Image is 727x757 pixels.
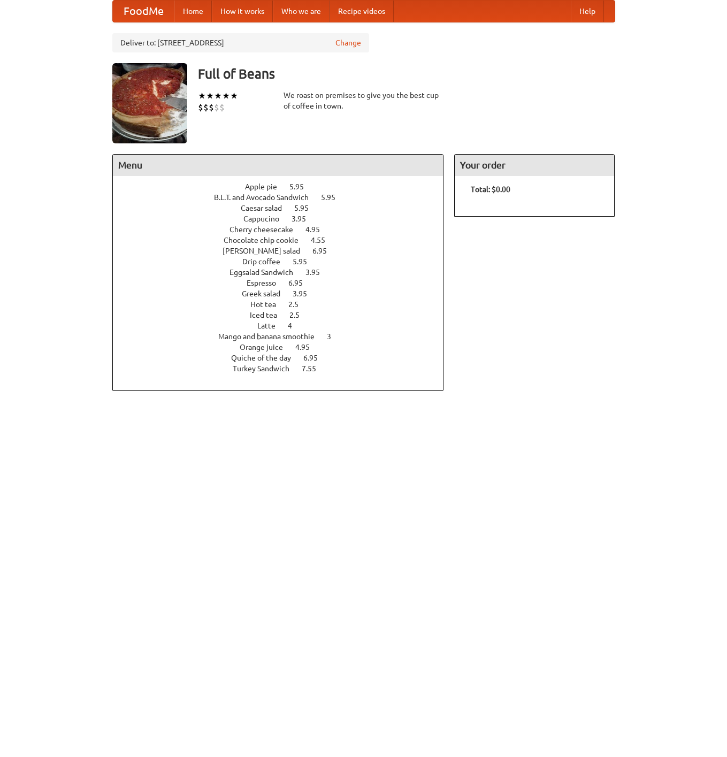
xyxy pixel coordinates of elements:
a: How it works [212,1,273,22]
li: $ [203,102,209,113]
a: Orange juice 4.95 [240,343,330,351]
b: Total: $0.00 [471,185,510,194]
a: Recipe videos [330,1,394,22]
a: Help [571,1,604,22]
span: B.L.T. and Avocado Sandwich [214,193,319,202]
span: 5.95 [321,193,346,202]
span: 3.95 [293,289,318,298]
span: 4.95 [305,225,331,234]
span: 2.5 [288,300,309,309]
img: angular.jpg [112,63,187,143]
a: Turkey Sandwich 7.55 [233,364,336,373]
li: $ [214,102,219,113]
a: Quiche of the day 6.95 [231,354,338,362]
span: Orange juice [240,343,294,351]
li: ★ [206,90,214,102]
span: 3 [327,332,342,341]
a: Who we are [273,1,330,22]
a: Greek salad 3.95 [242,289,327,298]
a: Cappucino 3.95 [243,215,326,223]
span: 7.55 [302,364,327,373]
span: Iced tea [250,311,288,319]
span: Cherry cheesecake [229,225,304,234]
span: Caesar salad [241,204,293,212]
a: Change [335,37,361,48]
li: ★ [198,90,206,102]
li: ★ [222,90,230,102]
span: Eggsalad Sandwich [229,268,304,277]
a: Cherry cheesecake 4.95 [229,225,340,234]
a: Drip coffee 5.95 [242,257,327,266]
span: 5.95 [294,204,319,212]
span: 5.95 [293,257,318,266]
span: Espresso [247,279,287,287]
a: Caesar salad 5.95 [241,204,328,212]
span: 6.95 [303,354,328,362]
a: B.L.T. and Avocado Sandwich 5.95 [214,193,355,202]
div: Deliver to: [STREET_ADDRESS] [112,33,369,52]
h4: Menu [113,155,443,176]
li: ★ [214,90,222,102]
span: Chocolate chip cookie [224,236,309,244]
a: [PERSON_NAME] salad 6.95 [223,247,347,255]
li: $ [219,102,225,113]
span: 4.55 [311,236,336,244]
span: Drip coffee [242,257,291,266]
span: 6.95 [288,279,313,287]
span: Latte [257,322,286,330]
a: Eggsalad Sandwich 3.95 [229,268,340,277]
span: 3.95 [305,268,331,277]
a: FoodMe [113,1,174,22]
div: We roast on premises to give you the best cup of coffee in town. [284,90,444,111]
h3: Full of Beans [198,63,615,85]
span: Cappucino [243,215,290,223]
a: Apple pie 5.95 [245,182,324,191]
span: Greek salad [242,289,291,298]
span: 3.95 [292,215,317,223]
span: 4 [288,322,303,330]
li: $ [198,102,203,113]
li: $ [209,102,214,113]
span: 5.95 [289,182,315,191]
span: Quiche of the day [231,354,302,362]
span: Turkey Sandwich [233,364,300,373]
span: 4.95 [295,343,320,351]
a: Chocolate chip cookie 4.55 [224,236,345,244]
span: Apple pie [245,182,288,191]
a: Latte 4 [257,322,312,330]
h4: Your order [455,155,614,176]
a: Espresso 6.95 [247,279,323,287]
span: Hot tea [250,300,287,309]
span: 6.95 [312,247,338,255]
span: Mango and banana smoothie [218,332,325,341]
a: Home [174,1,212,22]
li: ★ [230,90,238,102]
span: [PERSON_NAME] salad [223,247,311,255]
a: Mango and banana smoothie 3 [218,332,351,341]
span: 2.5 [289,311,310,319]
a: Hot tea 2.5 [250,300,318,309]
a: Iced tea 2.5 [250,311,319,319]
